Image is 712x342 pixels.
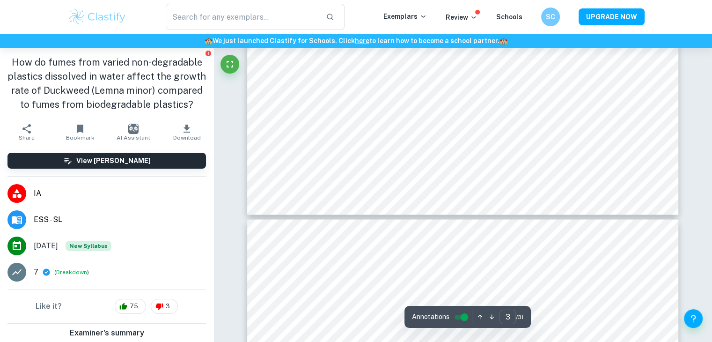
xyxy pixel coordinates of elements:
[66,241,111,251] span: New Syllabus
[516,313,523,321] span: / 31
[117,134,150,141] span: AI Assistant
[128,124,139,134] img: AI Assistant
[541,7,560,26] button: SC
[54,268,89,277] span: ( )
[34,267,38,278] p: 7
[166,4,319,30] input: Search for any exemplars...
[7,153,206,169] button: View [PERSON_NAME]
[499,37,507,45] span: 🏫
[107,119,160,145] button: AI Assistant
[7,55,206,112] h1: How do fumes from varied non-degradable plastics dissolved in water affect the growth rate of Duc...
[355,37,369,45] a: here
[34,188,206,199] span: IA
[205,50,212,57] button: Report issue
[545,12,556,22] h6: SC
[161,302,175,311] span: 3
[496,13,522,21] a: Schools
[173,134,201,141] span: Download
[220,55,239,74] button: Fullscreen
[66,241,111,251] div: Starting from the May 2026 session, the ESS IA requirements have changed. We created this exempla...
[205,37,213,45] span: 🏫
[412,312,449,322] span: Annotations
[383,11,427,22] p: Exemplars
[151,299,178,314] div: 3
[56,268,87,276] button: Breakdown
[125,302,143,311] span: 75
[66,134,95,141] span: Bookmark
[34,240,58,252] span: [DATE]
[68,7,127,26] img: Clastify logo
[115,299,146,314] div: 75
[53,119,107,145] button: Bookmark
[579,8,645,25] button: UPGRADE NOW
[76,156,151,166] h6: View [PERSON_NAME]
[36,301,62,312] h6: Like it?
[2,36,710,46] h6: We just launched Clastify for Schools. Click to learn how to become a school partner.
[684,309,703,328] button: Help and Feedback
[160,119,213,145] button: Download
[446,12,477,22] p: Review
[19,134,35,141] span: Share
[4,327,210,339] h6: Examiner's summary
[34,214,206,225] span: ESS - SL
